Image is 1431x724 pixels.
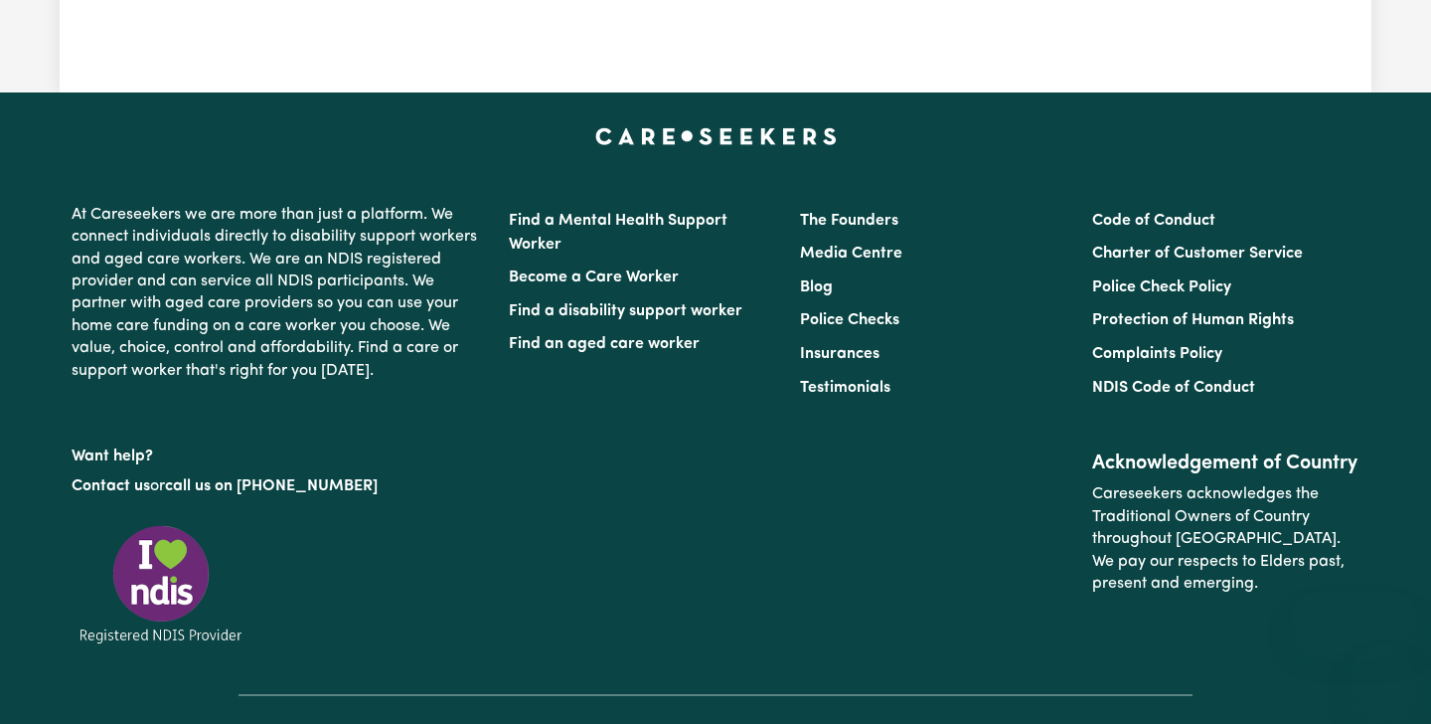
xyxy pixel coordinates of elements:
a: Protection of Human Rights [1092,312,1294,328]
p: Careseekers acknowledges the Traditional Owners of Country throughout [GEOGRAPHIC_DATA]. We pay o... [1092,475,1359,603]
a: Become a Care Worker [509,270,679,285]
a: Contact us [72,478,150,494]
a: Find an aged care worker [509,336,700,352]
p: At Careseekers we are more than just a platform. We connect individuals directly to disability su... [72,196,485,390]
a: call us on [PHONE_NUMBER] [165,478,378,494]
a: Testimonials [800,380,890,396]
a: NDIS Code of Conduct [1092,380,1255,396]
p: or [72,467,485,505]
a: Police Check Policy [1092,279,1231,295]
p: Want help? [72,438,485,467]
img: Registered NDIS provider [72,522,250,646]
a: Police Checks [800,312,899,328]
a: Charter of Customer Service [1092,246,1303,262]
iframe: Message from company [1293,593,1415,636]
a: Code of Conduct [1092,213,1215,229]
a: Blog [800,279,833,295]
iframe: Button to launch messaging window [1351,644,1415,708]
a: Complaints Policy [1092,346,1222,362]
a: Find a disability support worker [509,303,742,319]
a: Insurances [800,346,879,362]
a: Careseekers home page [595,128,837,144]
a: The Founders [800,213,898,229]
a: Find a Mental Health Support Worker [509,213,727,253]
a: Media Centre [800,246,902,262]
h2: Acknowledgement of Country [1092,452,1359,475]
